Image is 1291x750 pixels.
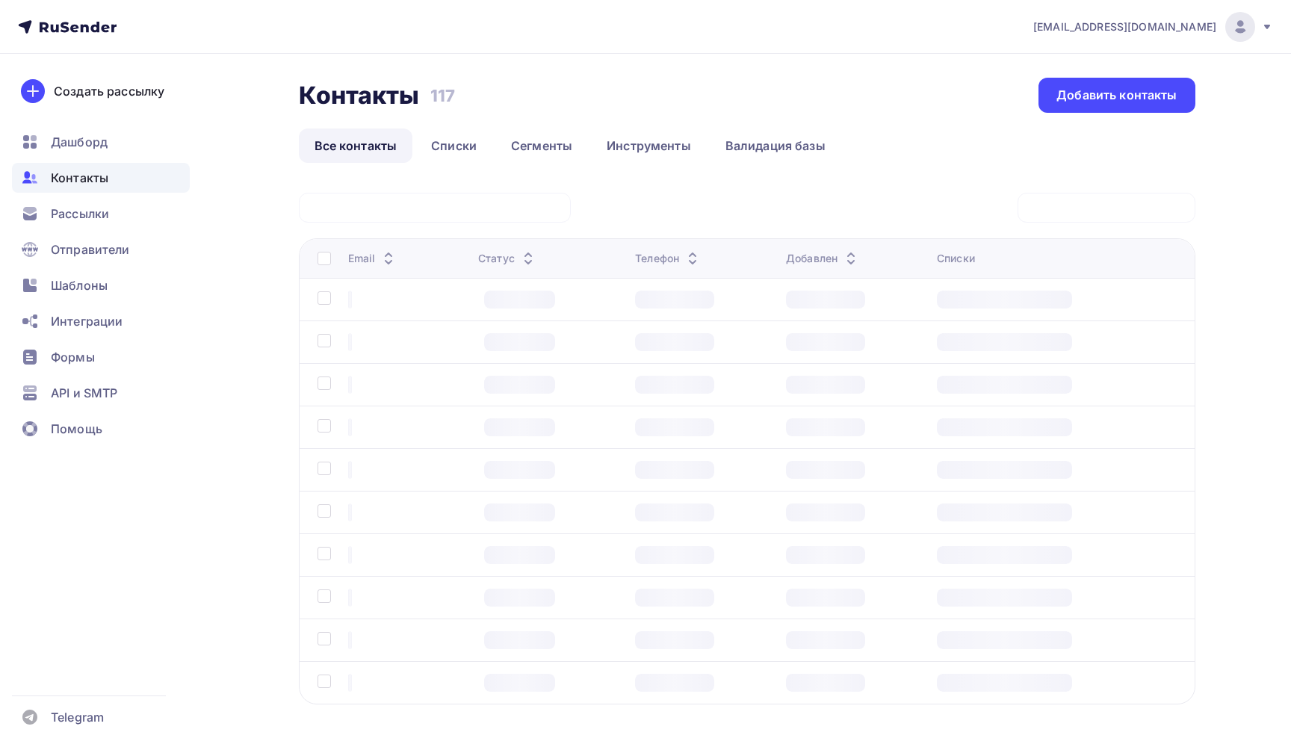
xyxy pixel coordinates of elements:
a: Инструменты [591,128,707,163]
span: API и SMTP [51,384,117,402]
a: [EMAIL_ADDRESS][DOMAIN_NAME] [1033,12,1273,42]
span: Telegram [51,708,104,726]
a: Формы [12,342,190,372]
span: [EMAIL_ADDRESS][DOMAIN_NAME] [1033,19,1216,34]
a: Контакты [12,163,190,193]
div: Email [348,251,398,266]
span: Дашборд [51,133,108,151]
div: Телефон [635,251,702,266]
div: Статус [478,251,537,266]
a: Списки [415,128,492,163]
a: Шаблоны [12,270,190,300]
h2: Контакты [299,81,420,111]
div: Добавлен [786,251,860,266]
a: Все контакты [299,128,413,163]
a: Рассылки [12,199,190,229]
span: Формы [51,348,95,366]
a: Отправители [12,235,190,264]
span: Отправители [51,241,130,258]
span: Интеграции [51,312,123,330]
h3: 117 [430,85,455,106]
div: Создать рассылку [54,82,164,100]
a: Сегменты [495,128,588,163]
span: Помощь [51,420,102,438]
a: Валидация базы [710,128,841,163]
span: Шаблоны [51,276,108,294]
span: Контакты [51,169,108,187]
a: Дашборд [12,127,190,157]
div: Добавить контакты [1056,87,1177,104]
span: Рассылки [51,205,109,223]
div: Списки [937,251,975,266]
